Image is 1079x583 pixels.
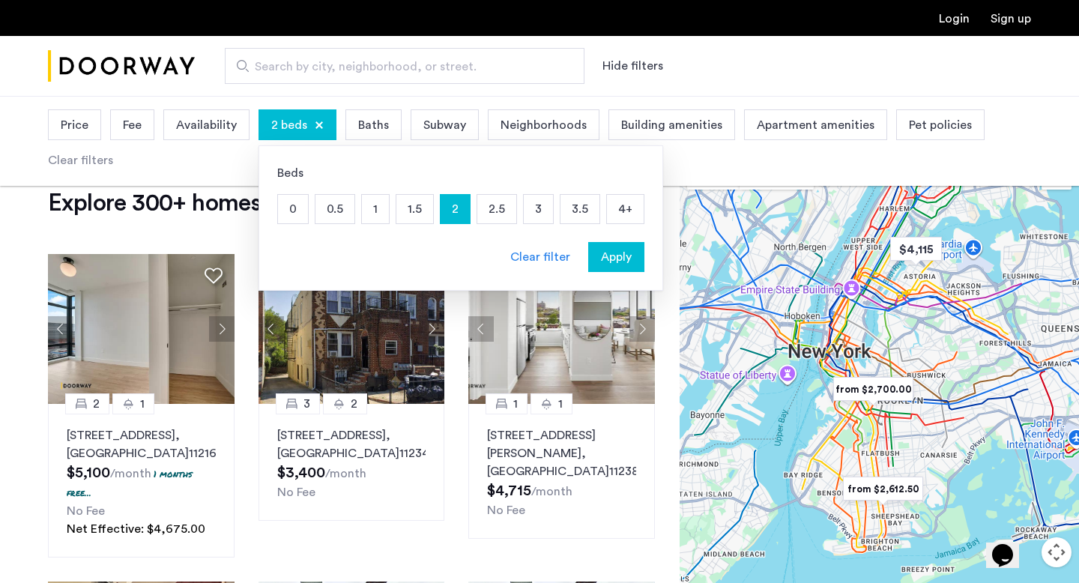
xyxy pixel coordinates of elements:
[560,195,599,223] p: 3.5
[315,195,354,223] p: 0.5
[123,116,142,134] span: Fee
[48,151,113,169] div: Clear filters
[255,58,542,76] span: Search by city, neighborhood, or street.
[991,13,1031,25] a: Registration
[757,116,874,134] span: Apartment amenities
[277,164,644,182] div: Beds
[362,195,389,223] p: 1
[501,116,587,134] span: Neighborhoods
[271,116,307,134] span: 2 beds
[621,116,722,134] span: Building amenities
[601,248,632,266] span: Apply
[61,116,88,134] span: Price
[909,116,972,134] span: Pet policies
[176,116,237,134] span: Availability
[607,195,644,223] p: 4+
[510,248,570,266] div: Clear filter
[477,195,516,223] p: 2.5
[602,57,663,75] button: Show or hide filters
[588,242,644,272] button: button
[524,195,553,223] p: 3
[939,13,970,25] a: Login
[423,116,466,134] span: Subway
[358,116,389,134] span: Baths
[48,38,195,94] img: logo
[396,195,433,223] p: 1.5
[278,195,308,223] p: 0
[986,523,1034,568] iframe: chat widget
[48,38,195,94] a: Cazamio Logo
[225,48,584,84] input: Apartment Search
[441,195,470,223] p: 2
